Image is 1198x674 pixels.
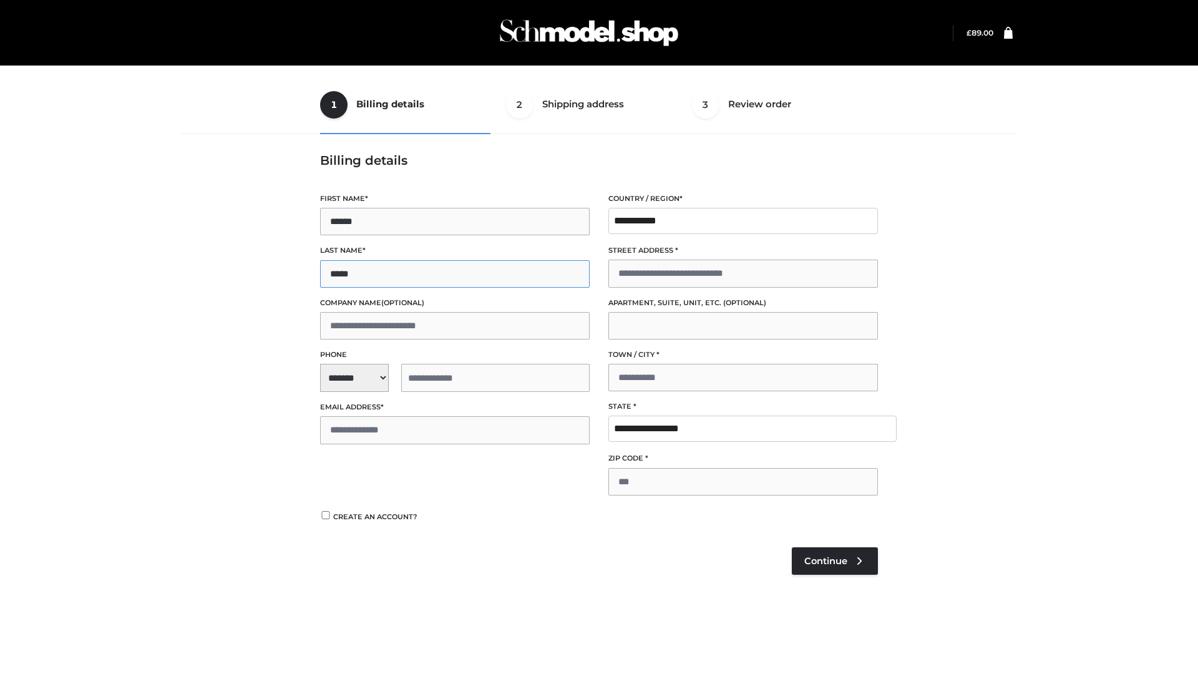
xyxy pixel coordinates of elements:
label: Street address [608,245,878,256]
label: State [608,401,878,413]
a: Continue [792,547,878,575]
label: ZIP Code [608,452,878,464]
label: First name [320,193,590,205]
h3: Billing details [320,153,878,168]
label: Phone [320,349,590,361]
span: £ [967,28,972,37]
span: (optional) [381,298,424,307]
label: Last name [320,245,590,256]
a: £89.00 [967,28,993,37]
label: Company name [320,297,590,309]
span: Continue [804,555,847,567]
span: (optional) [723,298,766,307]
bdi: 89.00 [967,28,993,37]
label: Apartment, suite, unit, etc. [608,297,878,309]
label: Town / City [608,349,878,361]
label: Country / Region [608,193,878,205]
label: Email address [320,401,590,413]
img: Schmodel Admin 964 [495,8,683,57]
span: Create an account? [333,512,417,521]
input: Create an account? [320,511,331,519]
